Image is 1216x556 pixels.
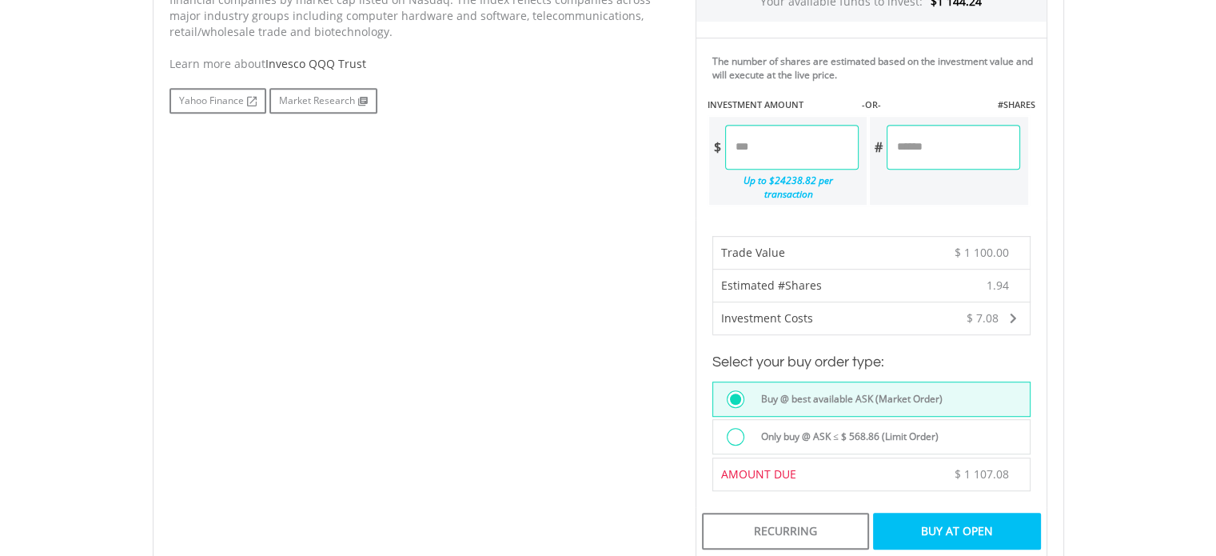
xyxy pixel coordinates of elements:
label: Only buy @ ASK ≤ $ 568.86 (Limit Order) [752,428,939,446]
h3: Select your buy order type: [712,351,1031,374]
span: $ 7.08 [967,310,999,326]
div: The number of shares are estimated based on the investment value and will execute at the live price. [712,54,1040,82]
div: Up to $24238.82 per transaction [709,170,859,205]
a: Market Research [269,88,377,114]
a: Yahoo Finance [169,88,266,114]
span: Trade Value [721,245,785,260]
label: Buy @ best available ASK (Market Order) [752,390,943,408]
span: 1.94 [987,278,1009,294]
label: #SHARES [997,98,1035,111]
span: Invesco QQQ Trust [265,56,366,71]
div: Buy At Open [873,513,1040,550]
div: # [870,125,887,170]
span: AMOUNT DUE [721,466,796,482]
span: $ 1 107.08 [955,466,1009,482]
span: $ 1 100.00 [955,245,1009,260]
div: Learn more about [169,56,672,72]
div: Recurring [702,513,869,550]
span: Investment Costs [721,310,813,326]
span: Estimated #Shares [721,278,822,293]
div: $ [709,125,725,170]
label: INVESTMENT AMOUNT [708,98,803,111]
label: -OR- [861,98,880,111]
